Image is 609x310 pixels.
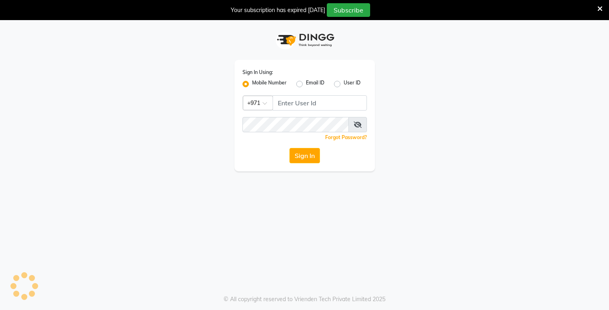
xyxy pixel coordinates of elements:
button: Sign In [289,148,320,163]
label: Sign In Using: [242,69,273,76]
img: logo1.svg [273,28,337,52]
div: Your subscription has expired [DATE] [231,6,325,14]
label: User ID [344,79,361,89]
label: Mobile Number [252,79,287,89]
label: Email ID [306,79,324,89]
button: Subscribe [327,3,370,17]
a: Forgot Password? [325,134,367,140]
input: Username [273,95,367,111]
input: Username [242,117,349,132]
